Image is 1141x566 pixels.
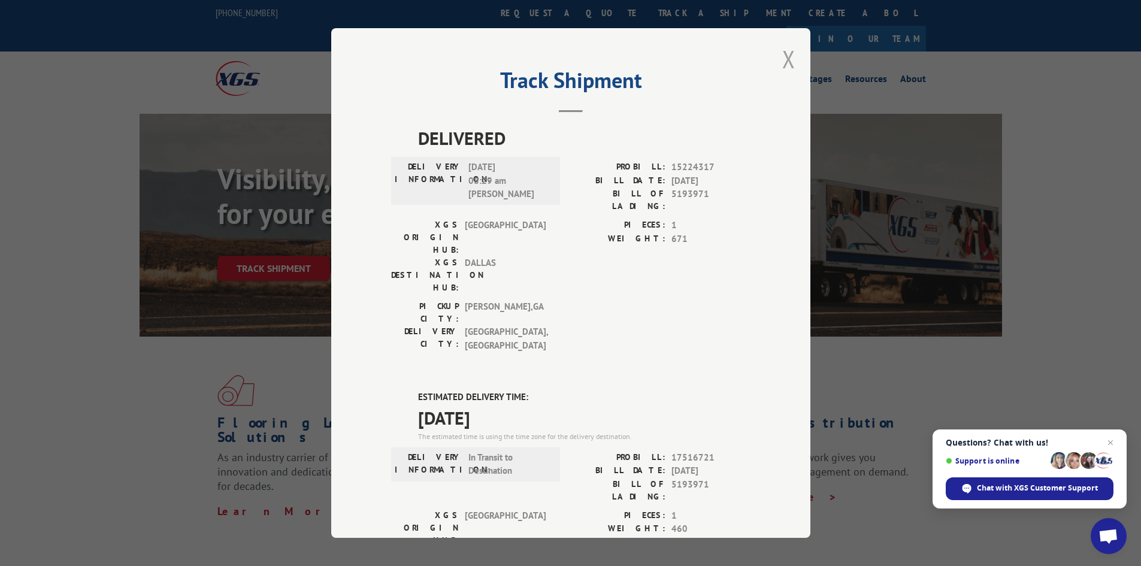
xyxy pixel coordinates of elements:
[782,43,795,75] button: Close modal
[391,256,459,294] label: XGS DESTINATION HUB:
[671,509,750,523] span: 1
[571,478,665,503] label: BILL OF LADING:
[418,404,750,431] span: [DATE]
[418,431,750,442] div: The estimated time is using the time zone for the delivery destination.
[571,451,665,465] label: PROBILL:
[391,72,750,95] h2: Track Shipment
[391,300,459,325] label: PICKUP CITY:
[465,509,546,547] span: [GEOGRAPHIC_DATA]
[465,325,546,352] span: [GEOGRAPHIC_DATA] , [GEOGRAPHIC_DATA]
[391,325,459,352] label: DELIVERY CITY:
[671,174,750,188] span: [DATE]
[571,464,665,478] label: BILL DATE:
[418,391,750,404] label: ESTIMATED DELIVERY TIME:
[671,451,750,465] span: 17516721
[946,438,1113,447] span: Questions? Chat with us!
[395,161,462,201] label: DELIVERY INFORMATION:
[671,478,750,503] span: 5193971
[468,161,549,201] span: [DATE] 08:29 am [PERSON_NAME]
[571,522,665,536] label: WEIGHT:
[671,522,750,536] span: 460
[671,232,750,246] span: 671
[391,219,459,256] label: XGS ORIGIN HUB:
[465,256,546,294] span: DALLAS
[1091,518,1127,554] a: Open chat
[395,451,462,478] label: DELIVERY INFORMATION:
[671,187,750,213] span: 5193971
[671,219,750,232] span: 1
[571,187,665,213] label: BILL OF LADING:
[465,219,546,256] span: [GEOGRAPHIC_DATA]
[571,174,665,188] label: BILL DATE:
[571,161,665,174] label: PROBILL:
[571,219,665,232] label: PIECES:
[671,464,750,478] span: [DATE]
[418,125,750,152] span: DELIVERED
[977,483,1098,494] span: Chat with XGS Customer Support
[671,161,750,174] span: 15224317
[468,451,549,478] span: In Transit to Destination
[946,477,1113,500] span: Chat with XGS Customer Support
[465,300,546,325] span: [PERSON_NAME] , GA
[946,456,1046,465] span: Support is online
[571,232,665,246] label: WEIGHT:
[571,509,665,523] label: PIECES:
[391,509,459,547] label: XGS ORIGIN HUB:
